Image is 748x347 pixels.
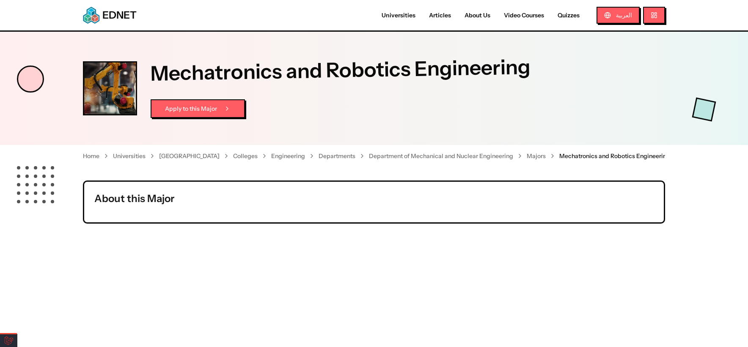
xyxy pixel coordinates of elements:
[559,152,670,160] span: Mechatronics and Robotics Engineering
[497,11,551,20] a: Video Courses
[94,192,654,205] h2: About this Major
[102,8,137,22] span: EDNET
[597,7,640,24] button: العربية
[159,152,220,160] a: [GEOGRAPHIC_DATA]
[113,152,146,160] a: Universities
[83,7,137,24] a: EDNETEDNET
[551,11,586,20] a: Quizzes
[83,152,99,160] a: Home
[369,152,513,160] a: Department of Mechanical and Nuclear Engineering
[458,11,497,20] a: About Us
[422,11,458,20] a: Articles
[151,99,245,118] button: Apply to this Major
[165,104,217,113] span: Apply to this Major
[151,54,665,83] h1: Mechatronics and Robotics Engineering
[83,7,100,24] img: EDNET
[271,152,305,160] a: Engineering
[84,63,136,114] img: Mechatronics and Robotics Engineering
[375,11,422,20] a: Universities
